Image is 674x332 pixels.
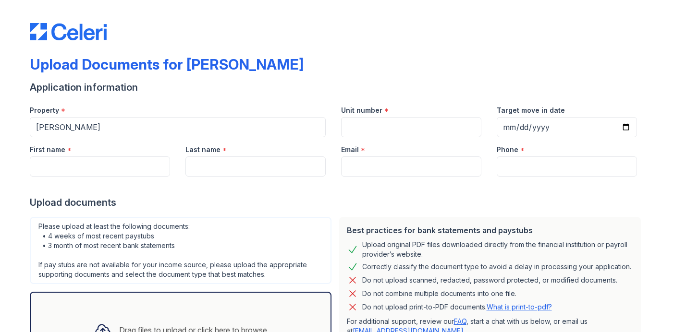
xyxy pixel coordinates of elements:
label: Target move in date [497,106,565,115]
div: Application information [30,81,645,94]
label: First name [30,145,65,154]
img: CE_Logo_Blue-a8612792a0a2168367f1c8372b55b34899dd931a85d93a1a3d3e32e68fde9ad4.png [30,23,107,40]
label: Email [341,145,359,154]
div: Upload documents [30,196,645,209]
div: Upload original PDF files downloaded directly from the financial institution or payroll provider’... [362,240,633,259]
p: Do not upload print-to-PDF documents. [362,302,552,312]
div: Do not upload scanned, redacted, password protected, or modified documents. [362,274,617,286]
label: Property [30,106,59,115]
a: FAQ [454,317,466,325]
div: Do not combine multiple documents into one file. [362,288,516,299]
a: What is print-to-pdf? [487,303,552,311]
div: Please upload at least the following documents: • 4 weeks of most recent paystubs • 3 month of mo... [30,217,331,284]
div: Best practices for bank statements and paystubs [347,225,633,236]
label: Last name [185,145,221,154]
label: Unit number [341,106,382,115]
div: Correctly classify the document type to avoid a delay in processing your application. [362,261,631,273]
div: Upload Documents for [PERSON_NAME] [30,56,304,73]
label: Phone [497,145,518,154]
